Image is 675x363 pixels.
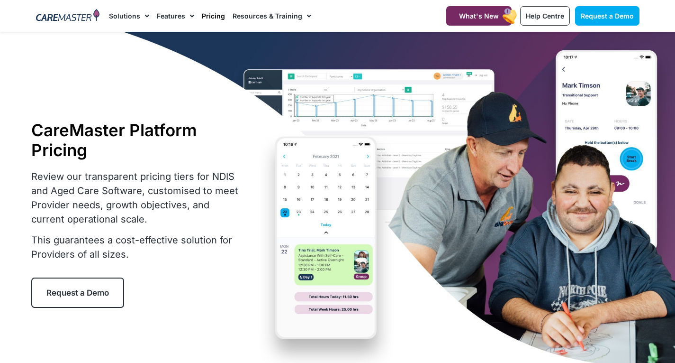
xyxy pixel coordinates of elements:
h1: CareMaster Platform Pricing [31,120,244,160]
p: This guarantees a cost-effective solution for Providers of all sizes. [31,233,244,261]
a: Help Centre [520,6,570,26]
span: Request a Demo [46,288,109,298]
p: Review our transparent pricing tiers for NDIS and Aged Care Software, customised to meet Provider... [31,169,244,226]
span: Help Centre [526,12,564,20]
a: Request a Demo [31,278,124,308]
img: CareMaster Logo [36,9,100,23]
span: What's New [459,12,499,20]
a: Request a Demo [575,6,639,26]
a: What's New [446,6,512,26]
span: Request a Demo [581,12,634,20]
